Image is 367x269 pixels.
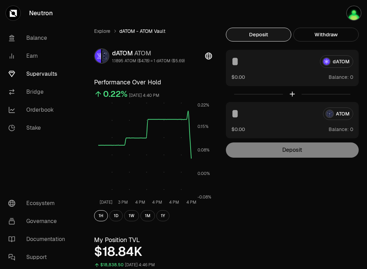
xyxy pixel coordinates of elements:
[94,28,212,35] nav: breadcrumb
[124,210,139,221] button: 1W
[346,6,361,21] img: LEDGER DJAMEL
[3,29,75,47] a: Balance
[226,28,291,41] button: Deposit
[3,212,75,230] a: Governance
[198,171,210,176] tspan: 0.00%
[198,102,209,108] tspan: 0.22%
[102,49,109,63] img: ATOM Logo
[293,28,359,41] button: Withdraw
[198,194,211,200] tspan: -0.08%
[94,210,108,221] button: 1H
[94,77,212,87] h3: Performance Over Hold
[94,28,110,35] a: Explore
[134,49,151,57] span: ATOM
[109,210,123,221] button: 1D
[3,119,75,137] a: Stake
[186,200,196,205] tspan: 4 PM
[119,28,165,35] span: dATOM - ATOM Vault
[198,124,209,129] tspan: 0.15%
[169,200,179,205] tspan: 4 PM
[112,58,185,64] div: 1.1895 ATOM ($4.78) = 1 dATOM ($5.69)
[3,47,75,65] a: Earn
[103,89,128,100] div: 0.22%
[231,73,245,81] button: $0.00
[231,126,245,133] button: $0.00
[140,210,155,221] button: 1M
[118,200,128,205] tspan: 3 PM
[100,261,123,269] div: $18,838.50
[125,261,155,269] div: [DATE] 4:46 PM
[3,65,75,83] a: Supervaults
[95,49,101,63] img: dATOM Logo
[94,235,212,245] h3: My Position TVL
[198,147,210,153] tspan: 0.08%
[3,83,75,101] a: Bridge
[3,248,75,266] a: Support
[3,101,75,119] a: Orderbook
[129,92,159,100] div: [DATE] 4:40 PM
[135,200,145,205] tspan: 4 PM
[3,230,75,248] a: Documentation
[100,200,112,205] tspan: [DATE]
[94,245,212,259] div: $18.84K
[3,194,75,212] a: Ecosystem
[329,126,349,133] span: Balance:
[329,74,349,81] span: Balance:
[156,210,169,221] button: 1Y
[112,48,185,58] div: dATOM
[152,200,162,205] tspan: 4 PM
